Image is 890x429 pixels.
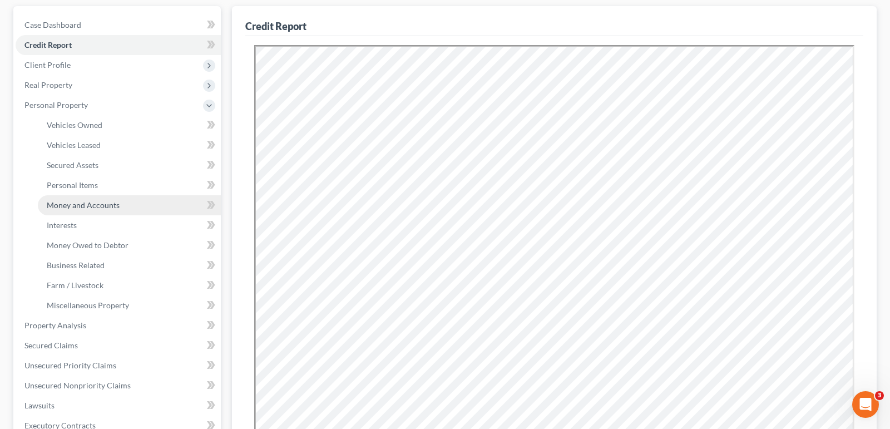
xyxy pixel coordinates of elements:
a: Money Owed to Debtor [38,235,221,255]
span: Interests [47,220,77,230]
a: Business Related [38,255,221,275]
span: Credit Report [24,40,72,50]
span: Lawsuits [24,401,55,410]
iframe: Intercom live chat [852,391,879,418]
span: Miscellaneous Property [47,300,129,310]
a: Interests [38,215,221,235]
span: 3 [875,391,884,400]
a: Lawsuits [16,396,221,416]
span: Client Profile [24,60,71,70]
span: Unsecured Nonpriority Claims [24,381,131,390]
span: Secured Claims [24,341,78,350]
a: Miscellaneous Property [38,295,221,315]
a: Case Dashboard [16,15,221,35]
span: Farm / Livestock [47,280,103,290]
a: Unsecured Nonpriority Claims [16,376,221,396]
a: Credit Report [16,35,221,55]
a: Secured Assets [38,155,221,175]
span: Property Analysis [24,320,86,330]
a: Property Analysis [16,315,221,336]
span: Personal Property [24,100,88,110]
span: Real Property [24,80,72,90]
span: Secured Assets [47,160,98,170]
a: Vehicles Owned [38,115,221,135]
a: Personal Items [38,175,221,195]
span: Money Owed to Debtor [47,240,128,250]
span: Personal Items [47,180,98,190]
a: Farm / Livestock [38,275,221,295]
a: Money and Accounts [38,195,221,215]
div: Credit Report [245,19,306,33]
span: Unsecured Priority Claims [24,361,116,370]
a: Unsecured Priority Claims [16,356,221,376]
a: Secured Claims [16,336,221,356]
a: Vehicles Leased [38,135,221,155]
span: Vehicles Leased [47,140,101,150]
span: Vehicles Owned [47,120,102,130]
span: Case Dashboard [24,20,81,29]
span: Money and Accounts [47,200,120,210]
span: Business Related [47,260,105,270]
